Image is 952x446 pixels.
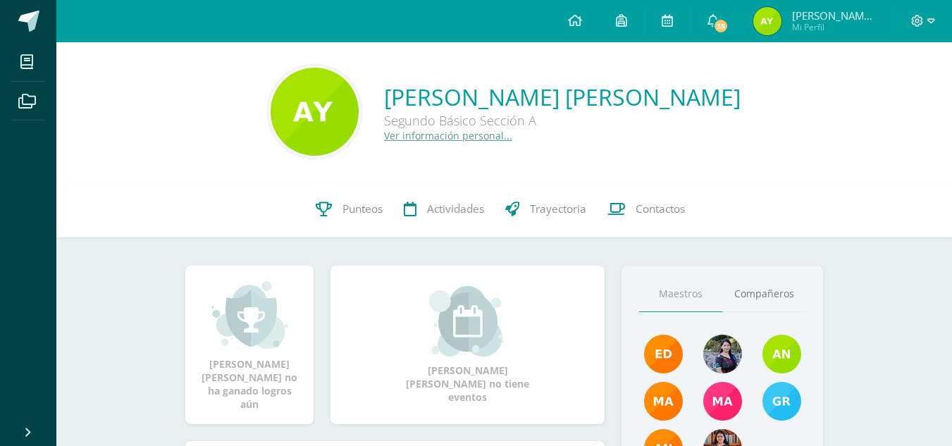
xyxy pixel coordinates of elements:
img: event_small.png [429,286,506,357]
a: Punteos [305,181,393,237]
span: 35 [713,18,729,34]
span: [PERSON_NAME] [PERSON_NAME] [792,8,877,23]
span: Contactos [636,202,685,216]
a: [PERSON_NAME] [PERSON_NAME] [384,82,741,112]
span: Trayectoria [530,202,586,216]
img: 7766054b1332a6085c7723d22614d631.png [703,382,742,421]
span: Mi Perfil [792,21,877,33]
a: Maestros [639,276,722,312]
div: Segundo Básico Sección A [384,112,741,129]
img: b7ce7144501556953be3fc0a459761b8.png [762,382,801,421]
img: f40e456500941b1b33f0807dd74ea5cf.png [644,335,683,373]
div: [PERSON_NAME] [PERSON_NAME] no tiene eventos [397,286,538,404]
a: Actividades [393,181,495,237]
a: Ver información personal... [384,129,512,142]
a: Compañeros [722,276,805,312]
a: Contactos [597,181,696,237]
div: [PERSON_NAME] [PERSON_NAME] no ha ganado logros aún [199,280,299,411]
img: achievement_small.png [211,280,288,350]
img: 9b17679b4520195df407efdfd7b84603.png [703,335,742,373]
img: 67d3eaa01fb60ddced8bc19d89a57e7c.png [753,7,781,35]
img: 0bbd4bf0b902cef1ab94a1fc0fb5d353.png [271,68,359,156]
span: Punteos [342,202,383,216]
img: e6b27947fbea61806f2b198ab17e5dde.png [762,335,801,373]
a: Trayectoria [495,181,597,237]
span: Actividades [427,202,484,216]
img: 560278503d4ca08c21e9c7cd40ba0529.png [644,382,683,421]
